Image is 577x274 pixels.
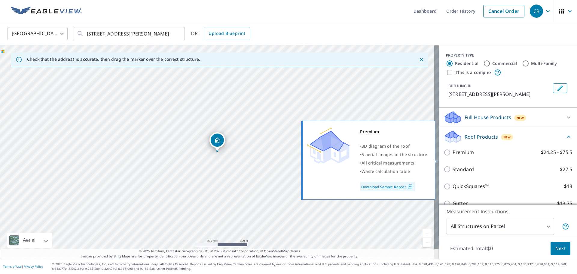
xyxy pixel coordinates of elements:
[423,238,432,247] a: Current Level 17, Zoom Out
[453,166,474,173] p: Standard
[465,114,511,121] p: Full House Products
[531,60,557,66] label: Multi-Family
[418,56,426,63] button: Close
[3,264,22,269] a: Terms of Use
[448,83,472,88] p: BUILDING ID
[444,110,572,125] div: Full House ProductsNew
[307,128,350,164] img: Premium
[447,208,569,215] p: Measurement Instructions
[530,5,543,18] div: CR
[555,245,566,252] span: Next
[23,264,43,269] a: Privacy Policy
[562,223,569,230] span: Your report will include each building or structure inside the parcel boundary. In some cases, du...
[3,265,43,268] p: |
[446,53,570,58] div: PROPERTY TYPE
[406,184,414,189] img: Pdf Icon
[483,5,524,17] a: Cancel Order
[360,182,415,191] a: Download Sample Report
[87,25,172,42] input: Search by address or latitude-longitude
[360,159,427,167] div: •
[517,115,524,120] span: New
[290,249,300,253] a: Terms
[362,152,427,157] span: 5 aerial images of the structure
[209,30,245,37] span: Upload Blueprint
[191,27,250,40] div: OR
[52,262,574,271] p: © 2025 Eagle View Technologies, Inc. and Pictometry International Corp. All Rights Reserved. Repo...
[27,57,200,62] p: Check that the address is accurate, then drag the marker over the correct structure.
[492,60,517,66] label: Commercial
[465,133,498,140] p: Roof Products
[360,142,427,150] div: •
[503,135,511,140] span: New
[445,242,498,255] p: Estimated Total: $0
[553,83,567,93] button: Edit building 1
[557,200,572,207] p: $13.75
[360,167,427,176] div: •
[360,128,427,136] div: Premium
[453,183,489,190] p: QuickSquares™
[456,69,492,75] label: This is a complex
[8,25,68,42] div: [GEOGRAPHIC_DATA]
[551,242,570,255] button: Next
[360,150,427,159] div: •
[423,229,432,238] a: Current Level 17, Zoom In
[7,233,52,248] div: Aerial
[455,60,478,66] label: Residential
[564,183,572,190] p: $18
[362,168,410,174] span: Waste calculation table
[448,91,551,98] p: [STREET_ADDRESS][PERSON_NAME]
[444,130,572,144] div: Roof ProductsNew
[447,218,554,235] div: All Structures on Parcel
[362,143,410,149] span: 3D diagram of the roof
[362,160,414,166] span: All critical measurements
[264,249,289,253] a: OpenStreetMap
[560,166,572,173] p: $27.5
[209,132,225,151] div: Dropped pin, building 1, Residential property, 419 Stembridge Rd SE Milledgeville, GA 31061
[453,200,468,207] p: Gutter
[541,149,572,156] p: $24.25 - $75.5
[139,249,300,254] span: © 2025 TomTom, Earthstar Geographics SIO, © 2025 Microsoft Corporation, ©
[453,149,474,156] p: Premium
[21,233,37,248] div: Aerial
[11,7,82,16] img: EV Logo
[204,27,250,40] a: Upload Blueprint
